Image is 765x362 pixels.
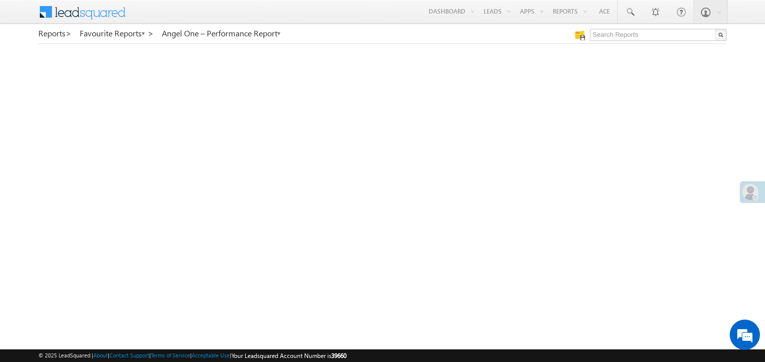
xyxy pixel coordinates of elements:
[231,352,346,359] span: Your Leadsquared Account Number is
[148,27,154,39] span: >
[109,352,149,358] a: Contact Support
[93,352,108,358] a: About
[575,30,585,40] img: Manage all your saved reports!
[66,27,72,39] span: >
[151,352,190,358] a: Terms of Service
[80,29,154,38] a: Favourite Reports >
[162,29,281,38] a: Angel One – Performance Report
[590,29,727,41] input: Search Reports
[331,352,346,359] span: 39660
[38,351,346,360] span: © 2025 LeadSquared | | | | |
[38,29,72,38] a: Reports>
[192,352,230,358] a: Acceptable Use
